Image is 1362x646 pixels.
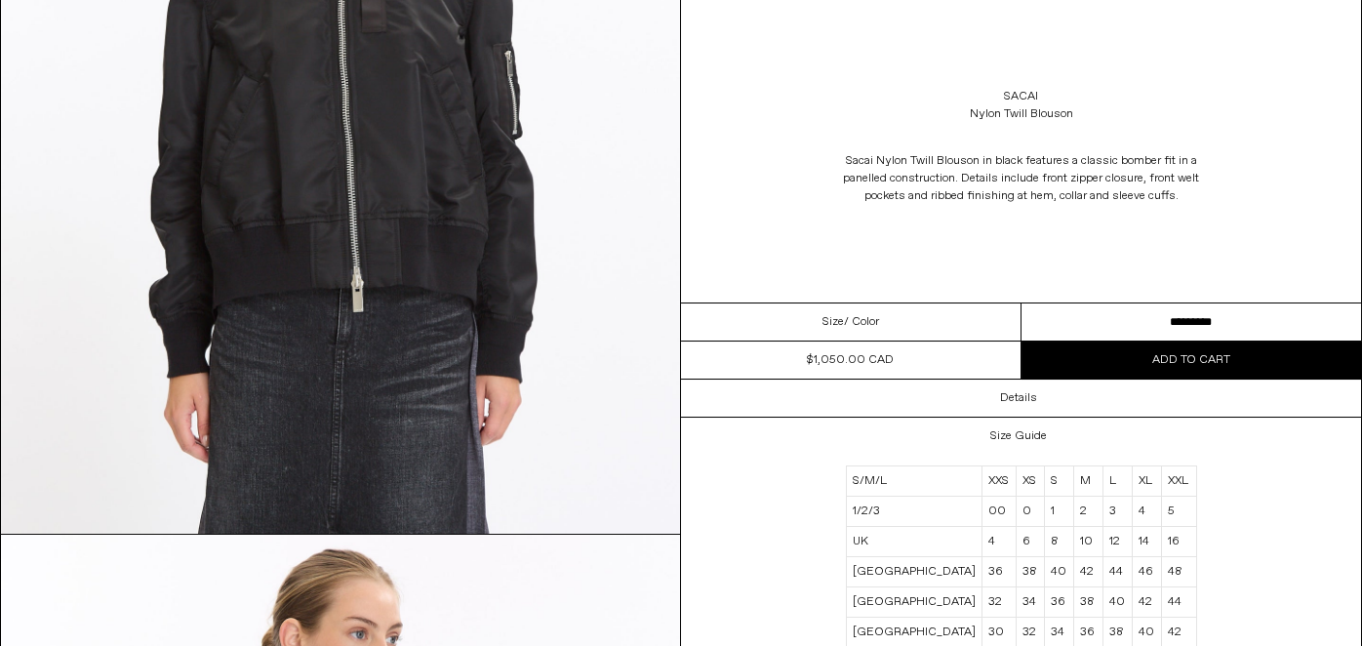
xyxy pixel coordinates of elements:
[844,313,879,331] span: / Color
[1044,586,1073,617] td: 36
[1162,556,1196,586] td: 48
[807,351,894,369] div: $1,050.00 CAD
[970,105,1073,123] div: Nylon Twill Blouson
[1074,526,1102,556] td: 10
[1016,586,1044,617] td: 34
[846,496,981,526] td: 1/2/3
[1016,526,1044,556] td: 6
[1133,465,1162,496] td: XL
[981,526,1016,556] td: 4
[981,586,1016,617] td: 32
[822,313,844,331] span: Size
[1016,465,1044,496] td: XS
[1102,556,1132,586] td: 44
[981,556,1016,586] td: 36
[1016,496,1044,526] td: 0
[1133,586,1162,617] td: 42
[826,142,1217,215] p: Sacai Nylon Twill Blouson in black features a classic bomber fit in a panelled construction. Deta...
[1162,526,1196,556] td: 16
[1133,496,1162,526] td: 4
[1102,465,1132,496] td: L
[1074,556,1102,586] td: 42
[1074,465,1102,496] td: M
[990,429,1047,443] h3: Size Guide
[981,496,1016,526] td: 00
[1044,526,1073,556] td: 8
[846,556,981,586] td: [GEOGRAPHIC_DATA]
[846,526,981,556] td: UK
[1102,496,1132,526] td: 3
[1162,465,1196,496] td: XXL
[1000,391,1037,405] h3: Details
[1152,352,1230,368] span: Add to cart
[1133,526,1162,556] td: 14
[1162,496,1196,526] td: 5
[1102,586,1132,617] td: 40
[846,465,981,496] td: S/M/L
[1162,586,1196,617] td: 44
[1021,342,1362,379] button: Add to cart
[846,586,981,617] td: [GEOGRAPHIC_DATA]
[1004,88,1038,105] a: Sacai
[1044,556,1073,586] td: 40
[1044,496,1073,526] td: 1
[1016,556,1044,586] td: 38
[1133,556,1162,586] td: 46
[1074,496,1102,526] td: 2
[1102,526,1132,556] td: 12
[1044,465,1073,496] td: S
[981,465,1016,496] td: XXS
[1074,586,1102,617] td: 38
